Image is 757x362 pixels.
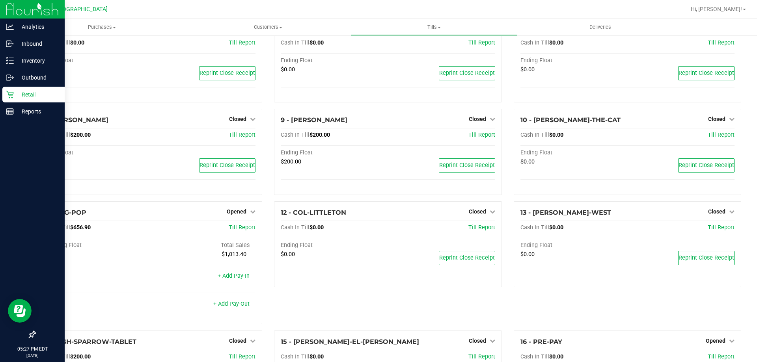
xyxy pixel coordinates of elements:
span: 9 - [PERSON_NAME] [281,116,347,124]
span: Closed [229,338,246,344]
button: Reprint Close Receipt [439,251,495,265]
div: Pay-Ins [41,273,149,280]
inline-svg: Inventory [6,57,14,65]
span: Closed [469,116,486,122]
span: Closed [708,116,725,122]
span: $200.00 [281,158,301,165]
span: Hi, [PERSON_NAME]! [691,6,742,12]
span: Cash In Till [281,39,310,46]
a: Till Report [229,353,255,360]
p: Reports [14,107,61,116]
span: 16 - PRE-PAY [520,338,562,345]
p: Analytics [14,22,61,32]
span: $0.00 [310,39,324,46]
span: $1,013.40 [222,251,246,258]
span: Opened [706,338,725,344]
a: Till Report [229,224,255,231]
span: 15 - [PERSON_NAME]-EL-[PERSON_NAME] [281,338,419,345]
span: Closed [469,338,486,344]
inline-svg: Outbound [6,74,14,82]
a: Customers [185,19,351,35]
a: Till Report [708,39,735,46]
span: $0.00 [310,353,324,360]
p: Inventory [14,56,61,65]
span: 13 - [PERSON_NAME]-WEST [520,209,611,216]
button: Reprint Close Receipt [678,66,735,80]
a: Till Report [708,132,735,138]
button: Reprint Close Receipt [199,66,255,80]
span: Reprint Close Receipt [679,70,734,76]
span: Till Report [468,39,495,46]
a: Tills [351,19,517,35]
span: Reprint Close Receipt [439,162,495,169]
button: Reprint Close Receipt [439,158,495,173]
span: $656.90 [70,224,91,231]
a: Till Report [468,353,495,360]
button: Reprint Close Receipt [678,158,735,173]
span: Cash In Till [520,39,549,46]
a: + Add Pay-Out [213,301,250,307]
span: Customers [185,24,351,31]
a: Till Report [468,224,495,231]
span: [GEOGRAPHIC_DATA] [54,6,108,13]
span: Purchases [19,24,185,31]
p: [DATE] [4,353,61,358]
span: $0.00 [70,39,84,46]
inline-svg: Retail [6,91,14,98]
span: Reprint Close Receipt [200,162,255,169]
p: Inbound [14,39,61,48]
div: Total Sales [149,242,256,249]
span: $200.00 [70,353,91,360]
span: $0.00 [520,251,535,258]
span: $200.00 [310,132,330,138]
span: 8 - [PERSON_NAME] [41,116,108,124]
a: Till Report [708,224,735,231]
a: + Add Pay-In [218,273,250,279]
p: Outbound [14,73,61,82]
inline-svg: Inbound [6,40,14,48]
div: Ending Float [41,57,149,64]
a: Till Report [708,353,735,360]
div: Ending Float [520,57,628,64]
span: Closed [469,208,486,215]
div: Ending Float [520,149,628,156]
span: $0.00 [281,251,295,258]
span: Reprint Close Receipt [439,70,495,76]
iframe: Resource center [8,299,32,323]
p: 05:27 PM EDT [4,345,61,353]
span: Opened [227,208,246,215]
a: Purchases [19,19,185,35]
p: Retail [14,90,61,99]
a: Till Report [229,39,255,46]
span: Cash In Till [520,224,549,231]
span: $200.00 [70,132,91,138]
span: Reprint Close Receipt [439,254,495,261]
span: $0.00 [520,158,535,165]
button: Reprint Close Receipt [439,66,495,80]
span: Cash In Till [281,224,310,231]
span: Closed [708,208,725,215]
span: $0.00 [520,66,535,73]
span: Cash In Till [520,353,549,360]
button: Reprint Close Receipt [678,251,735,265]
span: 12 - COL-LITTLETON [281,209,346,216]
span: Tills [351,24,516,31]
span: Cash In Till [520,132,549,138]
span: $0.00 [281,66,295,73]
button: Reprint Close Receipt [199,158,255,173]
span: Till Report [229,132,255,138]
span: Closed [229,116,246,122]
span: $0.00 [310,224,324,231]
span: Deliveries [579,24,622,31]
span: 14 - HIGH-SPARROW-TABLET [41,338,136,345]
span: Reprint Close Receipt [200,70,255,76]
span: $0.00 [549,224,563,231]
